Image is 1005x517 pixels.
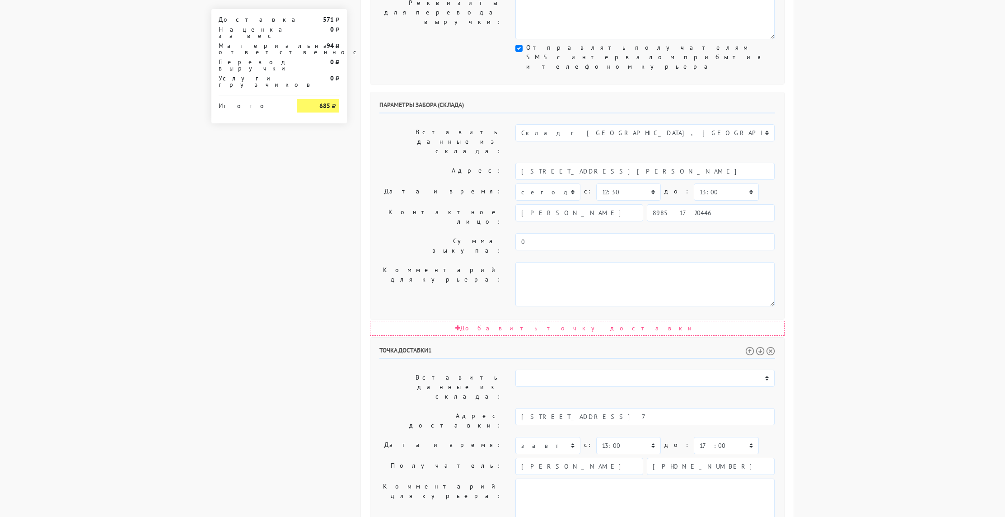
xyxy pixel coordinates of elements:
[373,262,509,306] label: Комментарий для курьера:
[373,233,509,258] label: Сумма выкупа:
[515,458,643,475] input: Имя
[373,163,509,180] label: Адрес:
[526,43,775,71] label: Отправлять получателям SMS с интервалом прибытия и телефоном курьера
[212,16,290,23] div: Доставка
[647,458,775,475] input: Телефон
[584,183,593,199] label: c:
[212,42,290,55] div: Материальная ответственность
[212,59,290,71] div: Перевод выручки
[327,42,334,50] strong: 94
[373,458,509,475] label: Получатель:
[323,15,334,23] strong: 571
[664,437,690,453] label: до:
[428,346,432,354] span: 1
[515,204,643,221] input: Имя
[379,101,775,113] h6: Параметры забора (склада)
[379,347,775,359] h6: Точка доставки
[319,102,330,110] strong: 685
[373,183,509,201] label: Дата и время:
[373,370,509,404] label: Вставить данные из склада:
[212,26,290,39] div: Наценка за вес
[212,75,290,88] div: Услуги грузчиков
[373,408,509,433] label: Адрес доставки:
[330,58,334,66] strong: 0
[330,74,334,82] strong: 0
[219,99,284,109] div: Итого
[373,124,509,159] label: Вставить данные из склада:
[370,321,785,336] div: Добавить точку доставки
[584,437,593,453] label: c:
[373,437,509,454] label: Дата и время:
[373,204,509,230] label: Контактное лицо:
[664,183,690,199] label: до:
[330,25,334,33] strong: 0
[647,204,775,221] input: Телефон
